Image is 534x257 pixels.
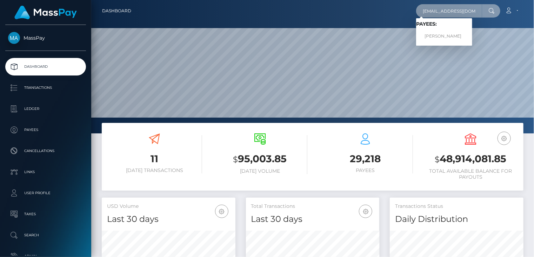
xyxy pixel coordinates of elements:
p: Taxes [8,209,83,219]
p: Cancellations [8,146,83,156]
p: Transactions [8,83,83,93]
h3: 48,914,081.85 [423,152,519,166]
a: [PERSON_NAME] [416,30,472,43]
a: Cancellations [5,142,86,160]
a: User Profile [5,184,86,202]
h5: USD Volume [107,203,230,210]
input: Search... [416,4,482,18]
h5: Total Transactions [251,203,374,210]
a: Search [5,226,86,244]
img: MassPay Logo [14,6,77,19]
h3: 11 [107,152,202,166]
a: Transactions [5,79,86,97]
h4: Daily Distribution [395,213,518,225]
p: Search [8,230,83,240]
h4: Last 30 days [251,213,374,225]
a: Dashboard [102,4,131,18]
span: MassPay [5,35,86,41]
p: User Profile [8,188,83,198]
h6: [DATE] Volume [213,168,308,174]
h3: 95,003.85 [213,152,308,166]
small: $ [435,154,440,164]
p: Payees [8,125,83,135]
h3: 29,218 [318,152,413,166]
p: Ledger [8,104,83,114]
h5: Transactions Status [395,203,518,210]
h6: Payees: [416,21,472,27]
p: Dashboard [8,61,83,72]
h6: Total Available Balance for Payouts [423,168,519,180]
a: Dashboard [5,58,86,75]
img: MassPay [8,32,20,44]
a: Links [5,163,86,181]
h6: [DATE] Transactions [107,167,202,173]
a: Taxes [5,205,86,223]
h6: Payees [318,167,413,173]
small: $ [233,154,238,164]
a: Payees [5,121,86,139]
p: Links [8,167,83,177]
a: Ledger [5,100,86,118]
h4: Last 30 days [107,213,230,225]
